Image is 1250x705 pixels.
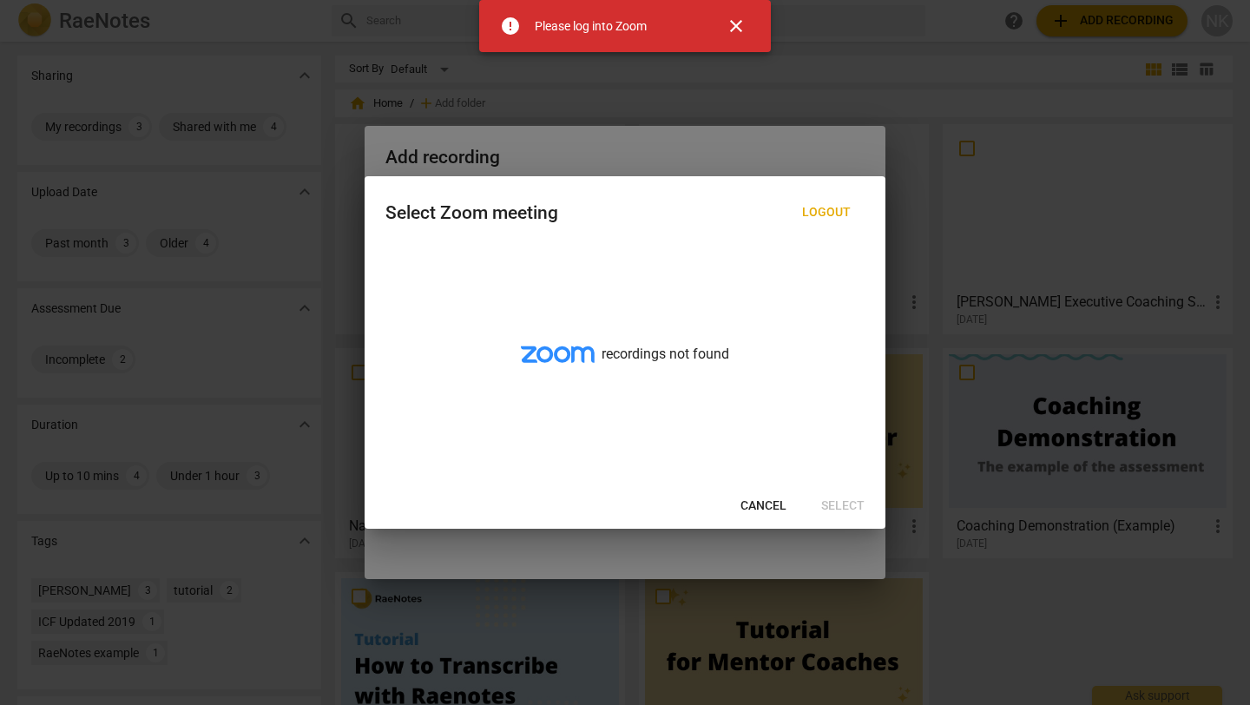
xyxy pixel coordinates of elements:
[788,197,865,228] button: Logout
[500,16,521,36] span: error
[802,204,851,221] span: Logout
[535,17,647,36] div: Please log into Zoom
[715,5,757,47] button: Close
[726,16,747,36] span: close
[727,491,800,522] button: Cancel
[385,202,558,224] div: Select Zoom meeting
[740,497,786,515] span: Cancel
[365,246,885,484] div: recordings not found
